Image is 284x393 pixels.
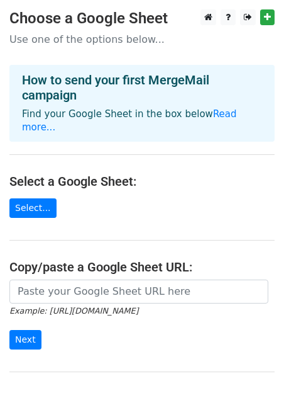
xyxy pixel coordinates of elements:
[22,108,237,133] a: Read more...
[9,198,57,218] a: Select...
[9,259,275,275] h4: Copy/paste a Google Sheet URL:
[22,108,262,134] p: Find your Google Sheet in the box below
[22,72,262,103] h4: How to send your first MergeMail campaign
[9,280,268,304] input: Paste your Google Sheet URL here
[9,330,41,350] input: Next
[9,174,275,189] h4: Select a Google Sheet:
[9,33,275,46] p: Use one of the options below...
[9,306,138,316] small: Example: [URL][DOMAIN_NAME]
[9,9,275,28] h3: Choose a Google Sheet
